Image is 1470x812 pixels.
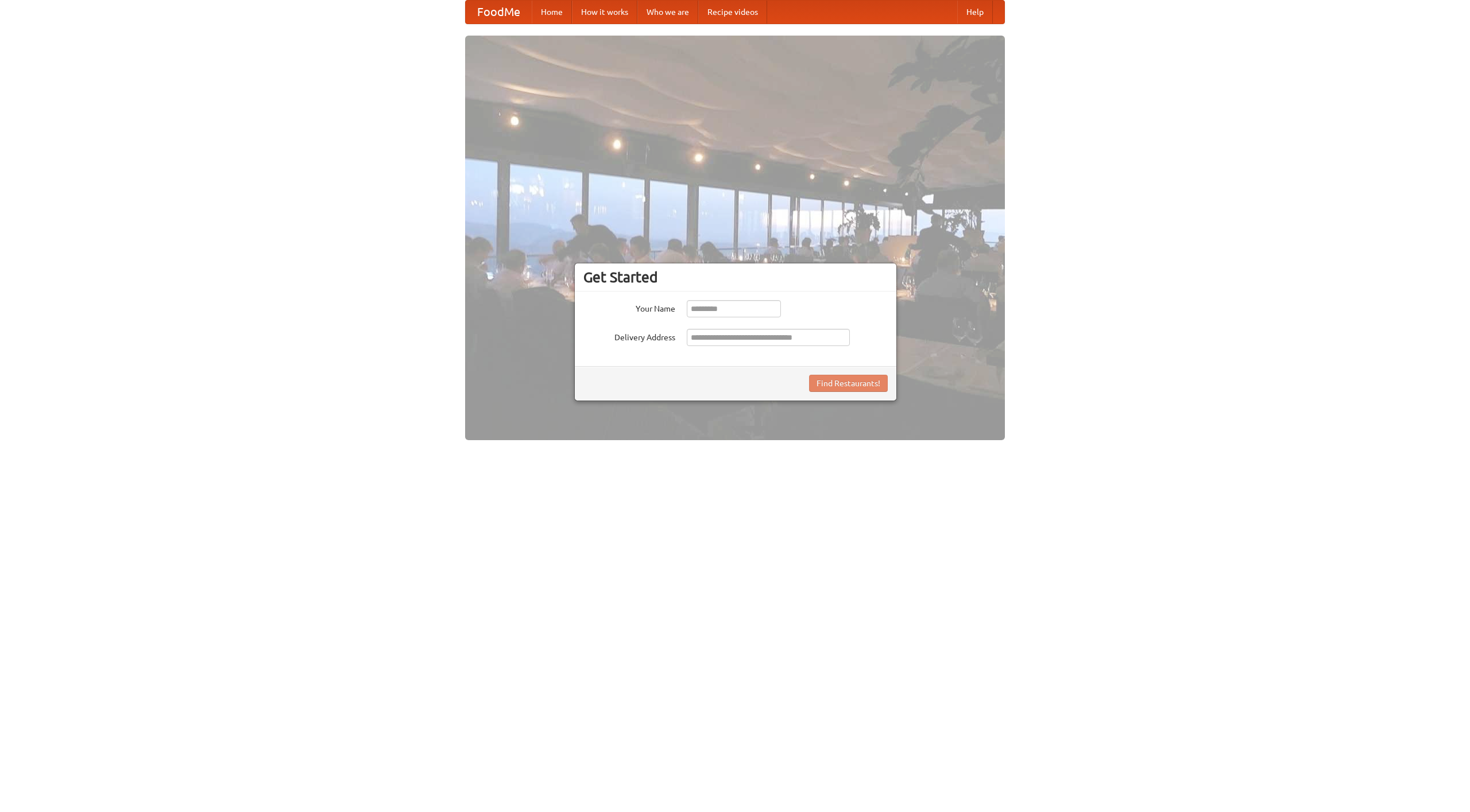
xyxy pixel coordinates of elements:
a: Who we are [637,1,698,24]
label: Your Name [583,300,675,314]
a: Help [957,1,993,24]
label: Delivery Address [583,329,675,343]
h3: Get Started [583,269,888,286]
a: Home [532,1,572,24]
a: How it works [572,1,637,24]
a: FoodMe [466,1,532,24]
a: Recipe videos [698,1,767,24]
button: Find Restaurants! [809,375,888,392]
